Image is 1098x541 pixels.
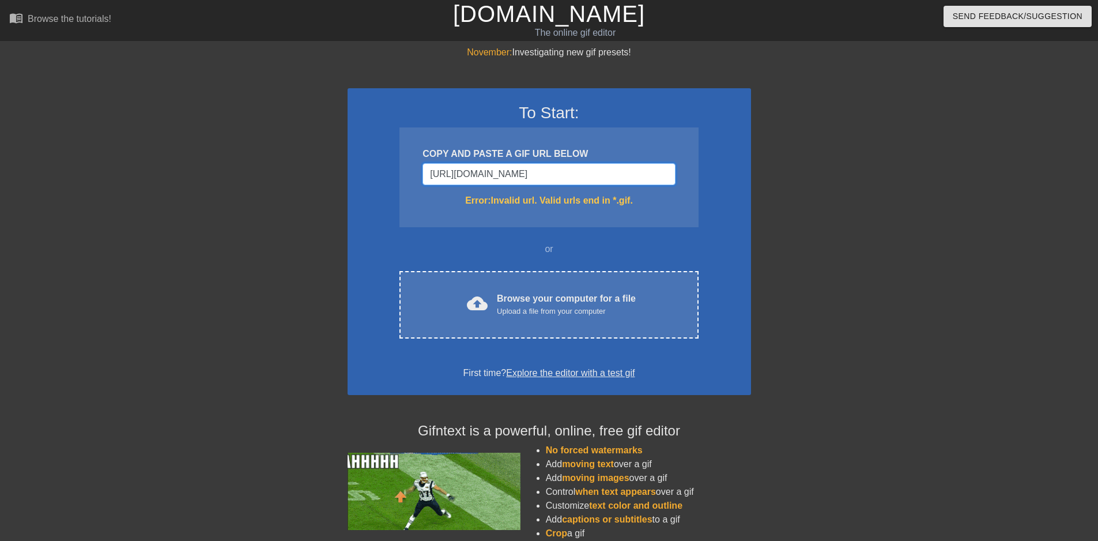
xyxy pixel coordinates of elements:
[546,471,751,485] li: Add over a gif
[9,11,111,29] a: Browse the tutorials!
[562,459,614,469] span: moving text
[467,293,488,314] span: cloud_upload
[589,501,682,510] span: text color and outline
[348,453,520,530] img: football_small.gif
[378,242,721,256] div: or
[546,499,751,513] li: Customize
[348,46,751,59] div: Investigating new gif presets!
[562,514,652,524] span: captions or subtitles
[497,292,636,317] div: Browse your computer for a file
[497,306,636,317] div: Upload a file from your computer
[453,1,645,27] a: [DOMAIN_NAME]
[944,6,1092,27] button: Send Feedback/Suggestion
[546,528,567,538] span: Crop
[422,194,675,208] div: Error: Invalid url. Valid urls end in *.gif.
[506,368,635,378] a: Explore the editor with a test gif
[546,513,751,527] li: Add to a gif
[28,14,111,24] div: Browse the tutorials!
[372,26,779,40] div: The online gif editor
[546,485,751,499] li: Control over a gif
[422,147,675,161] div: COPY AND PASTE A GIF URL BELOW
[546,527,751,540] li: a gif
[363,366,736,380] div: First time?
[953,9,1082,24] span: Send Feedback/Suggestion
[9,11,23,25] span: menu_book
[348,423,751,439] h4: Gifntext is a powerful, online, free gif editor
[575,487,656,497] span: when text appears
[467,47,512,57] span: November:
[363,103,736,123] h3: To Start:
[546,445,643,455] span: No forced watermarks
[422,163,675,185] input: Username
[546,457,751,471] li: Add over a gif
[562,473,629,483] span: moving images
